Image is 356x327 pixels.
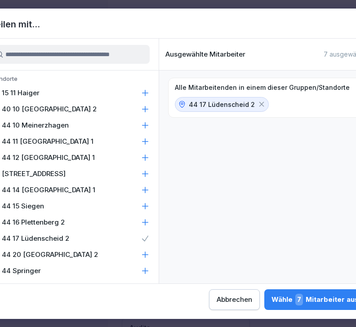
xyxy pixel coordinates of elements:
[217,295,252,305] div: Abbrechen
[2,202,44,211] p: 44 15 Siegen
[2,186,95,194] p: 44 14 [GEOGRAPHIC_DATA] 1
[295,294,303,305] span: 7
[2,266,41,275] p: 44 Springer
[2,234,69,243] p: 44 17 Lüdenscheid 2
[2,105,97,114] p: 40 10 [GEOGRAPHIC_DATA] 2
[165,50,245,58] p: Ausgewählte Mitarbeiter
[2,137,93,146] p: 44 11 [GEOGRAPHIC_DATA] 1
[175,84,350,92] p: Alle Mitarbeitenden in einem dieser Gruppen/Standorte
[189,100,255,109] p: 44 17 Lüdenscheid 2
[2,153,95,162] p: 44 12 [GEOGRAPHIC_DATA] 1
[2,88,40,97] p: 15 11 Haiger
[2,169,66,178] p: [STREET_ADDRESS]
[2,250,98,259] p: 44 20 [GEOGRAPHIC_DATA] 2
[209,289,260,310] button: Abbrechen
[2,218,65,227] p: 44 16 Plettenberg 2
[2,121,69,130] p: 44 10 Meinerzhagen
